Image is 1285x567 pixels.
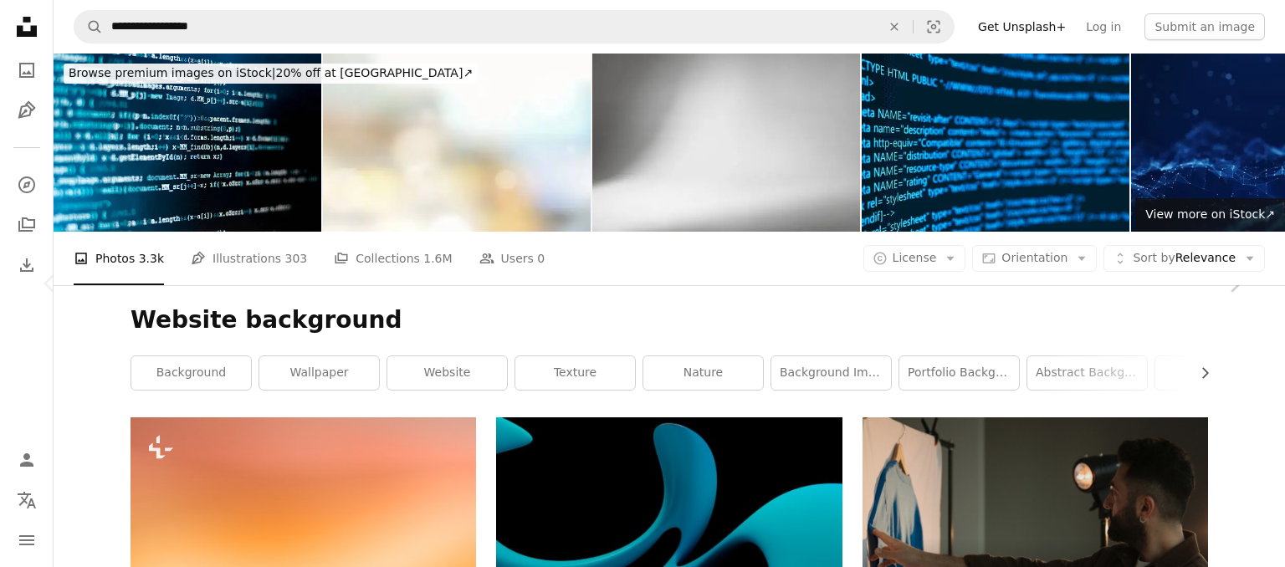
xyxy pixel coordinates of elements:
span: Orientation [1001,251,1067,264]
a: View more on iStock↗ [1135,198,1285,232]
button: Language [10,483,44,517]
button: Submit an image [1144,13,1265,40]
span: 20% off at [GEOGRAPHIC_DATA] ↗ [69,66,473,79]
span: View more on iStock ↗ [1145,207,1275,221]
button: License [863,245,966,272]
img: HTML code [54,54,321,232]
img: Abstract white background [592,54,860,232]
span: 0 [537,249,545,268]
form: Find visuals sitewide [74,10,955,43]
button: Menu [10,524,44,557]
span: 1.6M [423,249,452,268]
a: Log in [1076,13,1131,40]
a: Browse premium images on iStock|20% off at [GEOGRAPHIC_DATA]↗ [54,54,488,94]
a: portfolio background [899,356,1019,390]
span: License [893,251,937,264]
a: Log in / Sign up [10,443,44,477]
button: Clear [876,11,913,43]
a: nature [643,356,763,390]
h1: Website background [131,305,1208,335]
a: Collections 1.6M [334,232,452,285]
button: Visual search [914,11,954,43]
a: a blurry orange and yellow background with a white border [131,507,476,522]
img: Programming source code on digital screen. Software developer and internet programming HTML langu... [862,54,1129,232]
span: Sort by [1133,251,1175,264]
a: background image [771,356,891,390]
img: Panoramic web banner blurred abstract background [323,54,591,232]
button: Orientation [972,245,1097,272]
a: texture [515,356,635,390]
a: Explore [10,168,44,202]
a: Get Unsplash+ [968,13,1076,40]
span: 303 [285,249,308,268]
button: Sort byRelevance [1103,245,1265,272]
button: Search Unsplash [74,11,103,43]
span: Relevance [1133,250,1236,267]
a: outdoor [1155,356,1275,390]
a: website [387,356,507,390]
a: abstract background [1027,356,1147,390]
button: scroll list to the right [1190,356,1208,390]
a: Users 0 [479,232,545,285]
a: a black background with a blue abstract design [496,507,842,522]
a: background [131,356,251,390]
a: Photos [10,54,44,87]
a: wallpaper [259,356,379,390]
span: Browse premium images on iStock | [69,66,275,79]
a: Illustrations 303 [191,232,307,285]
a: Illustrations [10,94,44,127]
